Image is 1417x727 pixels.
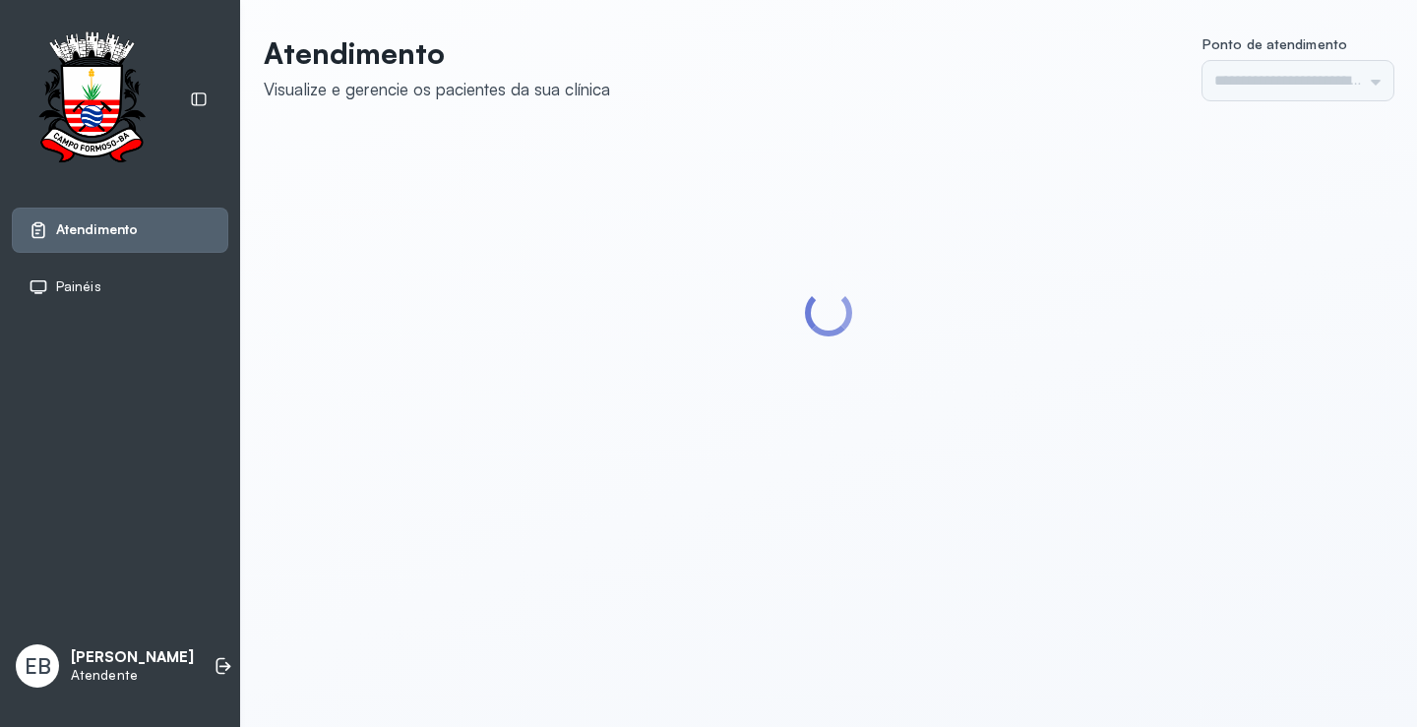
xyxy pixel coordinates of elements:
[29,220,212,240] a: Atendimento
[21,31,162,168] img: Logotipo do estabelecimento
[264,79,610,99] div: Visualize e gerencie os pacientes da sua clínica
[56,221,138,238] span: Atendimento
[1202,35,1347,52] span: Ponto de atendimento
[264,35,610,71] p: Atendimento
[56,278,101,295] span: Painéis
[71,648,194,667] p: [PERSON_NAME]
[71,667,194,684] p: Atendente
